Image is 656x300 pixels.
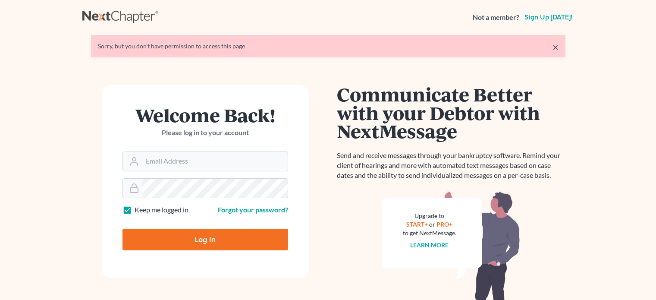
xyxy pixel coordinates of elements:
[406,221,428,228] a: START+
[122,106,288,124] h1: Welcome Back!
[337,151,565,180] p: Send and receive messages through your bankruptcy software. Remind your client of hearings and mo...
[429,221,435,228] span: or
[436,221,452,228] a: PRO+
[403,212,456,220] div: Upgrade to
[142,152,288,171] input: Email Address
[98,42,559,51] div: Sorry, but you don't have permission to access this page
[473,13,519,22] strong: Not a member?
[122,128,288,138] p: Please log in to your account
[218,205,288,214] a: Forgot your password?
[410,241,449,249] a: Learn more
[122,229,288,250] input: Log In
[403,229,456,237] div: to get NextMessage.
[523,14,574,21] a: Sign up [DATE]!
[135,205,188,215] label: Keep me logged in
[552,42,559,52] a: ×
[337,85,565,140] h1: Communicate Better with your Debtor with NextMessage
